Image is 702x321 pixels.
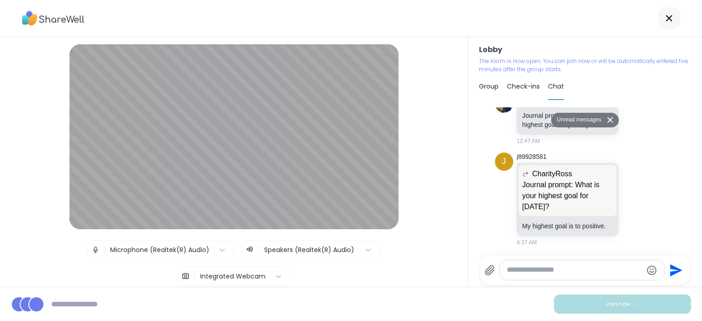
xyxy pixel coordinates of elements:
[479,44,691,55] h3: Lobby
[22,8,85,29] img: ShareWell Logo
[200,272,266,281] div: Integrated Webcam
[110,245,209,255] div: Microphone (Realtek(R) Audio)
[522,221,613,231] p: My highest goal is to positive.
[548,82,564,91] span: Chat
[554,295,691,314] button: Join now
[103,241,106,259] span: |
[517,238,537,247] span: 4:37 AM
[517,137,540,145] span: 12:47 AM
[479,57,691,74] p: The room is now open. You can join now or will be automatically entered five minutes after the gr...
[507,265,642,275] textarea: Type your message
[91,241,100,259] img: Microphone
[522,111,613,129] p: Journal prompt: What is your highest goal for [DATE]?
[634,301,640,306] img: ShareWell Logomark
[646,265,657,276] button: Emoji picker
[193,267,196,285] span: |
[181,267,190,285] img: Camera
[522,179,613,212] p: Journal prompt: What is your highest goal for [DATE]?
[507,82,540,91] span: Check-ins
[502,155,506,168] span: j
[479,82,499,91] span: Group
[551,113,604,127] button: Unread messages
[517,153,547,162] a: j89928581
[665,260,686,280] button: Send
[257,244,260,255] span: |
[606,300,631,308] span: Join now
[532,168,572,179] span: CharityRoss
